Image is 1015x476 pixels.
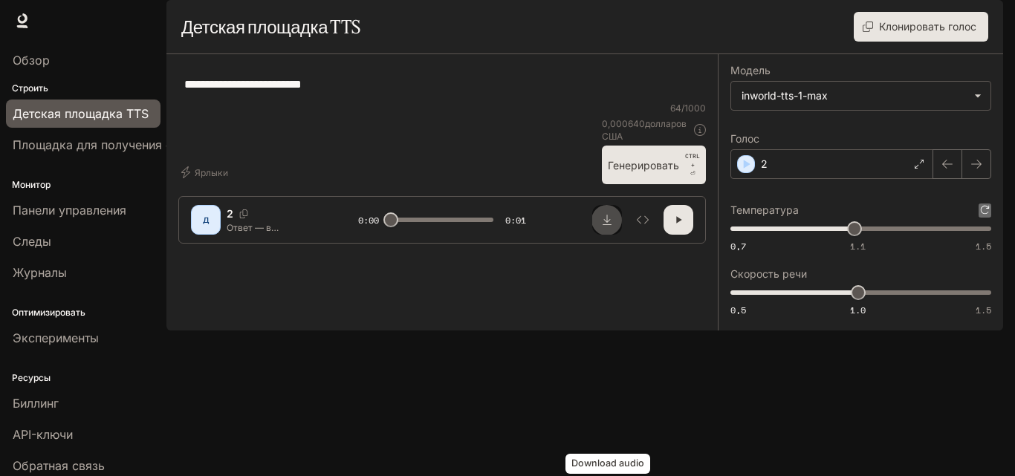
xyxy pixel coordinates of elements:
[602,118,645,129] font: 0,000640
[731,82,990,110] div: inworld-tts-1-max
[730,64,771,76] font: Модель
[227,207,233,220] font: 2
[681,102,684,114] font: /
[602,118,687,142] font: долларов США
[879,20,976,33] font: Клонировать голос
[730,203,799,216] font: Температура
[690,170,695,177] font: ⏎
[358,214,379,226] font: 0:00
[850,304,866,316] font: 1.0
[730,304,746,316] font: 0,5
[227,222,310,246] font: Ответ — в следующем видео.
[602,146,706,184] button: ГенерироватьCTRL +⏎
[742,89,828,102] font: inworld-tts-1-max
[976,304,991,316] font: 1.5
[684,102,706,114] font: 1000
[730,267,807,280] font: Скорость речи
[761,157,768,170] font: 2
[592,205,622,235] button: Скачать аудио
[505,214,526,226] font: 0:01
[628,205,658,235] button: Осмотреть
[608,159,679,172] font: Генерировать
[850,240,866,252] font: 1.1
[854,12,988,42] button: Клонировать голос
[178,160,234,184] button: Ярлыки
[685,152,700,169] font: CTRL +
[730,240,746,252] font: 0,7
[203,215,210,224] font: Д
[195,168,228,179] font: Ярлыки
[565,454,650,474] div: Download audio
[233,209,254,218] button: Копировать голосовой идентификатор
[976,240,991,252] font: 1.5
[979,203,991,218] button: Сбросить к настройкам по умолчанию
[670,102,681,114] font: 64
[730,132,759,145] font: Голос
[181,16,360,38] font: Детская площадка TTS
